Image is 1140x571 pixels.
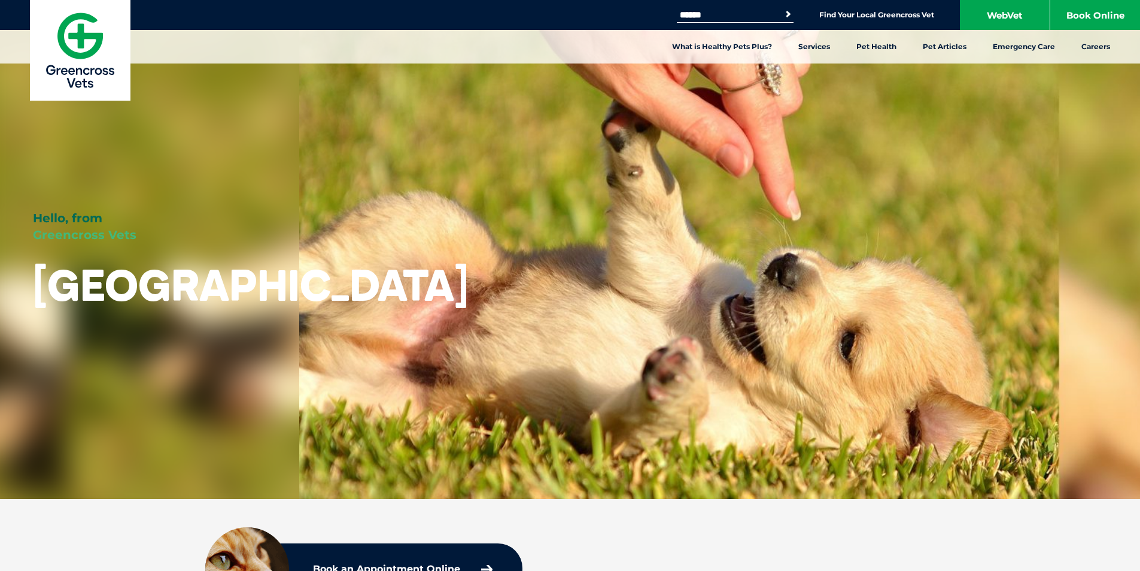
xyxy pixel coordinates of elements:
a: Find Your Local Greencross Vet [819,10,934,20]
a: What is Healthy Pets Plus? [659,30,785,64]
h1: [GEOGRAPHIC_DATA] [33,261,469,309]
span: Hello, from [33,211,102,225]
a: Careers [1068,30,1123,64]
a: Pet Articles [910,30,980,64]
a: Pet Health [843,30,910,64]
a: Services [785,30,843,64]
a: Emergency Care [980,30,1068,64]
span: Greencross Vets [33,228,136,242]
button: Search [782,8,794,20]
